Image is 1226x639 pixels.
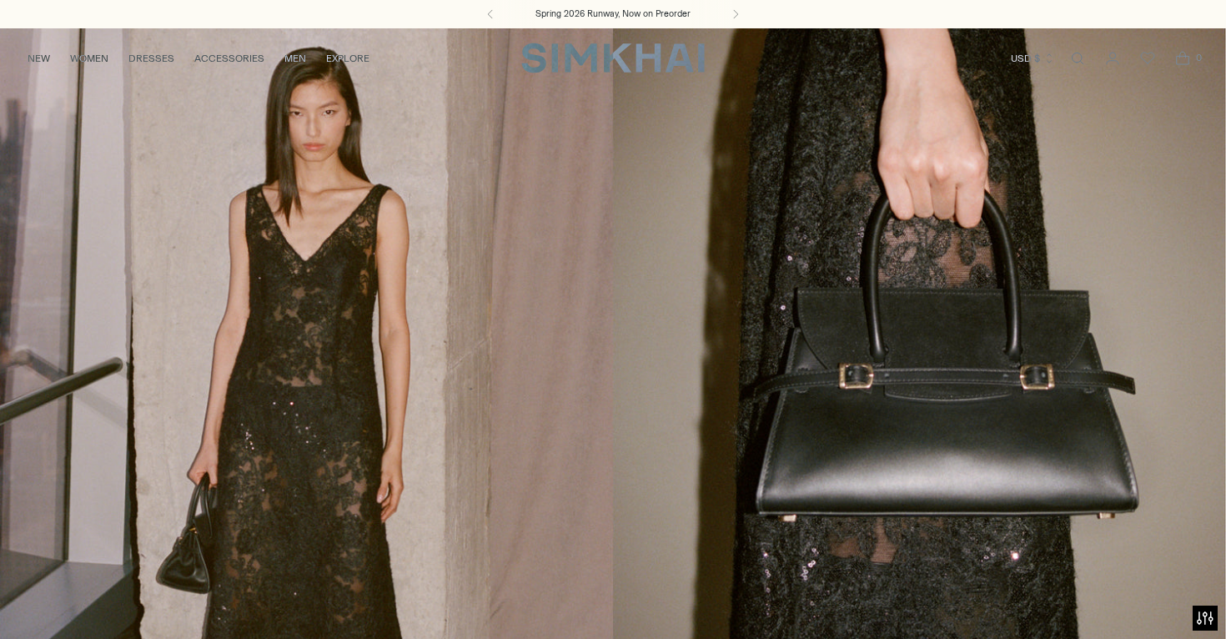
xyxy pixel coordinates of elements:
[284,40,306,77] a: MEN
[13,576,168,626] iframe: Sign Up via Text for Offers
[1166,42,1199,75] a: Open cart modal
[535,8,691,21] a: Spring 2026 Runway, Now on Preorder
[128,40,174,77] a: DRESSES
[1131,42,1164,75] a: Wishlist
[1061,42,1094,75] a: Open search modal
[1011,40,1055,77] button: USD $
[28,40,50,77] a: NEW
[1191,50,1206,65] span: 0
[1096,42,1129,75] a: Go to the account page
[70,40,108,77] a: WOMEN
[326,40,369,77] a: EXPLORE
[194,40,264,77] a: ACCESSORIES
[521,42,705,74] a: SIMKHAI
